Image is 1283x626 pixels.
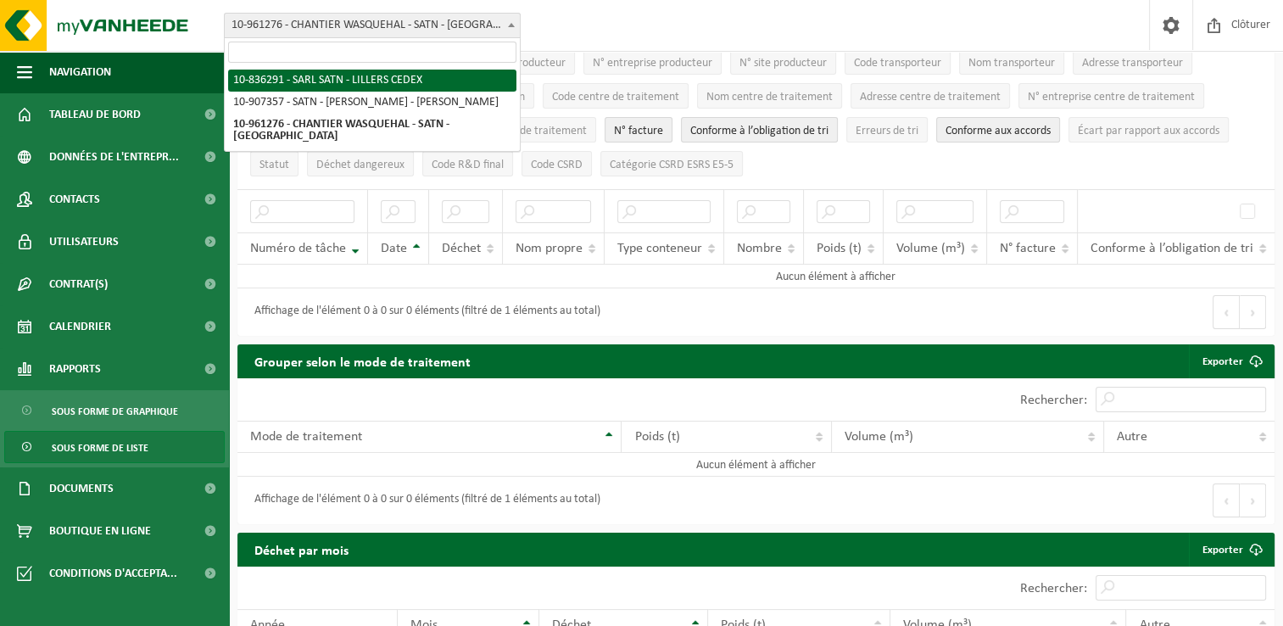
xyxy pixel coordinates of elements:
[617,242,702,255] span: Type conteneur
[442,242,481,255] span: Déchet
[4,431,225,463] a: Sous forme de liste
[49,221,119,263] span: Utilisateurs
[49,136,179,178] span: Données de l'entrepr...
[846,117,928,143] button: Erreurs de triErreurs de tri: Activate to sort
[259,159,289,171] span: Statut
[1240,483,1266,517] button: Next
[49,93,141,136] span: Tableau de bord
[697,83,842,109] button: Nom centre de traitementNom centre de traitement: Activate to sort
[1073,49,1192,75] button: Adresse transporteurAdresse transporteur: Activate to sort
[246,297,600,327] div: Affichage de l'élément 0 à 0 sur 0 éléments (filtré de 1 éléments au total)
[583,49,722,75] button: N° entreprise producteurN° entreprise producteur: Activate to sort
[237,453,1275,477] td: Aucun élément à afficher
[250,151,298,176] button: StatutStatut: Activate to sort
[250,242,346,255] span: Numéro de tâche
[228,70,516,92] li: 10-836291 - SARL SATN - LILLERS CEDEX
[228,92,516,114] li: 10-907357 - SATN - [PERSON_NAME] - [PERSON_NAME]
[49,510,151,552] span: Boutique en ligne
[49,263,108,305] span: Contrat(s)
[228,114,516,148] li: 10-961276 - CHANTIER WASQUEHAL - SATN - [GEOGRAPHIC_DATA]
[1189,344,1273,378] a: Exporter
[739,57,827,70] span: N° site producteur
[52,395,178,428] span: Sous forme de graphique
[49,552,177,595] span: Conditions d'accepta...
[845,430,913,444] span: Volume (m³)
[946,125,1051,137] span: Conforme aux accords
[49,467,114,510] span: Documents
[860,91,1001,103] span: Adresse centre de traitement
[968,57,1055,70] span: Nom transporteur
[516,242,583,255] span: Nom propre
[1213,483,1240,517] button: Previous
[250,430,362,444] span: Mode de traitement
[1000,242,1056,255] span: N° facture
[52,432,148,464] span: Sous forme de liste
[600,151,743,176] button: Catégorie CSRD ESRS E5-5Catégorie CSRD ESRS E5-5: Activate to sort
[1020,582,1087,595] label: Rechercher:
[634,430,679,444] span: Poids (t)
[49,348,101,390] span: Rapports
[432,159,504,171] span: Code R&D final
[316,159,404,171] span: Déchet dangereux
[610,159,734,171] span: Catégorie CSRD ESRS E5-5
[1018,83,1204,109] button: N° entreprise centre de traitementN° entreprise centre de traitement: Activate to sort
[851,83,1010,109] button: Adresse centre de traitementAdresse centre de traitement: Activate to sort
[531,159,583,171] span: Code CSRD
[237,533,365,566] h2: Déchet par mois
[681,117,838,143] button: Conforme à l’obligation de tri : Activate to sort
[543,83,689,109] button: Code centre de traitementCode centre de traitement: Activate to sort
[49,51,111,93] span: Navigation
[246,485,600,516] div: Affichage de l'élément 0 à 0 sur 0 éléments (filtré de 1 éléments au total)
[1082,57,1183,70] span: Adresse transporteur
[552,91,679,103] span: Code centre de traitement
[854,57,941,70] span: Code transporteur
[1020,394,1087,407] label: Rechercher:
[856,125,918,137] span: Erreurs de tri
[605,117,672,143] button: N° factureN° facture: Activate to sort
[422,151,513,176] button: Code R&D finalCode R&amp;D final: Activate to sort
[614,125,663,137] span: N° facture
[959,49,1064,75] button: Nom transporteurNom transporteur: Activate to sort
[224,13,521,38] span: 10-961276 - CHANTIER WASQUEHAL - SATN - WASQUEHAL
[237,344,488,377] h2: Grouper selon le mode de traitement
[690,125,828,137] span: Conforme à l’obligation de tri
[307,151,414,176] button: Déchet dangereux : Activate to sort
[4,394,225,427] a: Sous forme de graphique
[381,242,407,255] span: Date
[593,57,712,70] span: N° entreprise producteur
[1068,117,1229,143] button: Écart par rapport aux accordsÉcart par rapport aux accords: Activate to sort
[1189,533,1273,567] a: Exporter
[49,305,111,348] span: Calendrier
[1078,125,1219,137] span: Écart par rapport aux accords
[522,151,592,176] button: Code CSRDCode CSRD: Activate to sort
[49,178,100,221] span: Contacts
[845,49,951,75] button: Code transporteurCode transporteur: Activate to sort
[817,242,862,255] span: Poids (t)
[896,242,965,255] span: Volume (m³)
[1117,430,1147,444] span: Autre
[1091,242,1253,255] span: Conforme à l’obligation de tri
[1240,295,1266,329] button: Next
[1028,91,1195,103] span: N° entreprise centre de traitement
[936,117,1060,143] button: Conforme aux accords : Activate to sort
[225,14,520,37] span: 10-961276 - CHANTIER WASQUEHAL - SATN - WASQUEHAL
[737,242,782,255] span: Nombre
[1213,295,1240,329] button: Previous
[706,91,833,103] span: Nom centre de traitement
[730,49,836,75] button: N° site producteurN° site producteur : Activate to sort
